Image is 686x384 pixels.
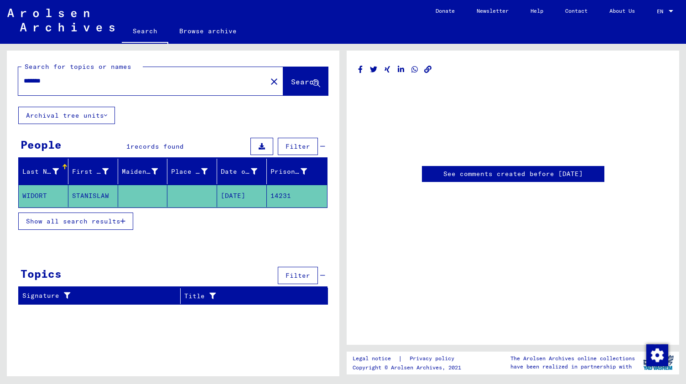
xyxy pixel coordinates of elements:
[68,159,118,184] mat-header-cell: First Name
[118,159,168,184] mat-header-cell: Maiden Name
[22,291,173,301] div: Signature
[402,354,465,363] a: Privacy policy
[217,185,267,207] mat-cell: [DATE]
[353,354,398,363] a: Legal notice
[217,159,267,184] mat-header-cell: Date of Birth
[21,265,62,282] div: Topics
[126,142,130,150] span: 1
[19,159,68,184] mat-header-cell: Last Name
[22,164,70,179] div: Last Name
[278,267,318,284] button: Filter
[283,67,328,95] button: Search
[184,289,319,303] div: Title
[286,271,310,280] span: Filter
[265,72,283,90] button: Clear
[122,164,170,179] div: Maiden Name
[171,167,208,176] div: Place of Birth
[72,164,120,179] div: First Name
[22,167,59,176] div: Last Name
[646,344,668,366] img: Change consent
[171,164,219,179] div: Place of Birth
[122,167,158,176] div: Maiden Name
[68,185,118,207] mat-cell: STANISLAW
[510,363,635,371] p: have been realized in partnership with
[396,64,406,75] button: Share on LinkedIn
[353,363,465,372] p: Copyright © Arolsen Archives, 2021
[269,76,280,87] mat-icon: close
[356,64,365,75] button: Share on Facebook
[410,64,420,75] button: Share on WhatsApp
[353,354,465,363] div: |
[26,217,120,225] span: Show all search results
[657,8,667,15] span: EN
[291,77,318,86] span: Search
[369,64,379,75] button: Share on Twitter
[18,107,115,124] button: Archival tree units
[267,185,327,207] mat-cell: 14231
[423,64,433,75] button: Copy link
[7,9,114,31] img: Arolsen_neg.svg
[19,185,68,207] mat-cell: WIDORT
[270,167,307,176] div: Prisoner #
[25,62,131,71] mat-label: Search for topics or names
[286,142,310,150] span: Filter
[383,64,392,75] button: Share on Xing
[18,213,133,230] button: Show all search results
[168,20,248,42] a: Browse archive
[270,164,318,179] div: Prisoner #
[184,291,310,301] div: Title
[278,138,318,155] button: Filter
[167,159,217,184] mat-header-cell: Place of Birth
[510,354,635,363] p: The Arolsen Archives online collections
[221,167,257,176] div: Date of Birth
[21,136,62,153] div: People
[267,159,327,184] mat-header-cell: Prisoner #
[443,169,583,179] a: See comments created before [DATE]
[22,289,182,303] div: Signature
[72,167,109,176] div: First Name
[122,20,168,44] a: Search
[221,164,269,179] div: Date of Birth
[130,142,184,150] span: records found
[641,351,676,374] img: yv_logo.png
